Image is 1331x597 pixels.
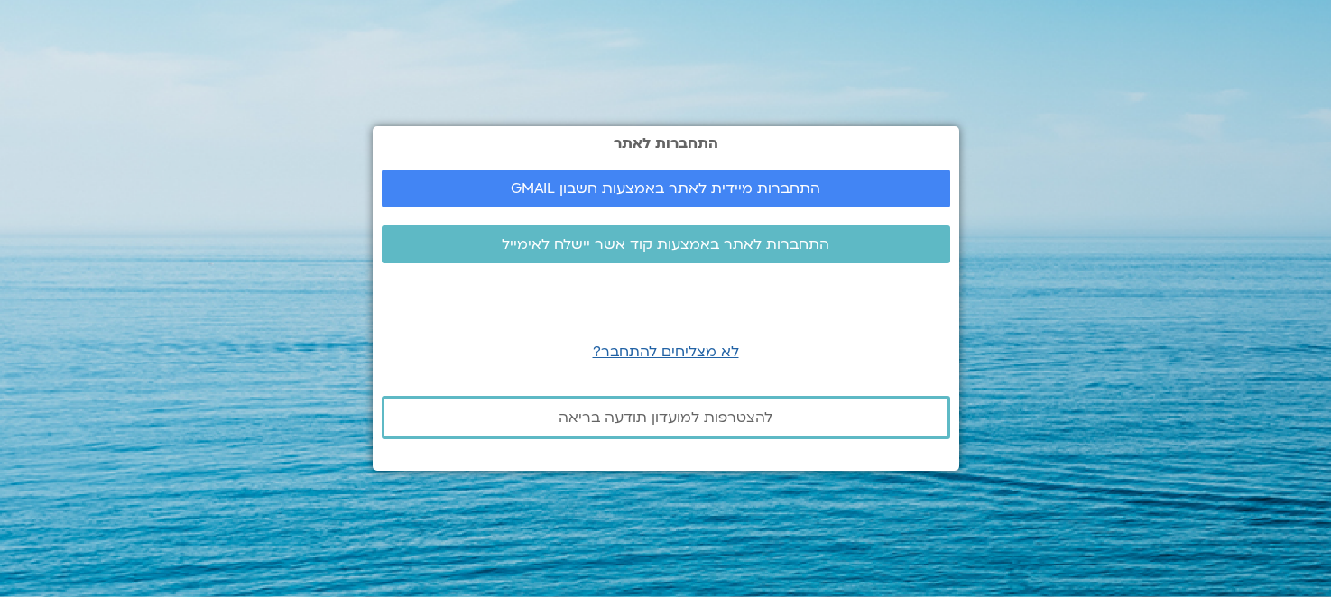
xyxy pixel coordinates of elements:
a: התחברות לאתר באמצעות קוד אשר יישלח לאימייל [382,225,950,263]
a: לא מצליחים להתחבר? [593,342,739,362]
h2: התחברות לאתר [382,135,950,152]
a: התחברות מיידית לאתר באמצעות חשבון GMAIL [382,170,950,207]
a: להצטרפות למועדון תודעה בריאה [382,396,950,439]
span: התחברות מיידית לאתר באמצעות חשבון GMAIL [511,180,820,197]
span: להצטרפות למועדון תודעה בריאה [559,409,772,426]
span: התחברות לאתר באמצעות קוד אשר יישלח לאימייל [502,236,829,253]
